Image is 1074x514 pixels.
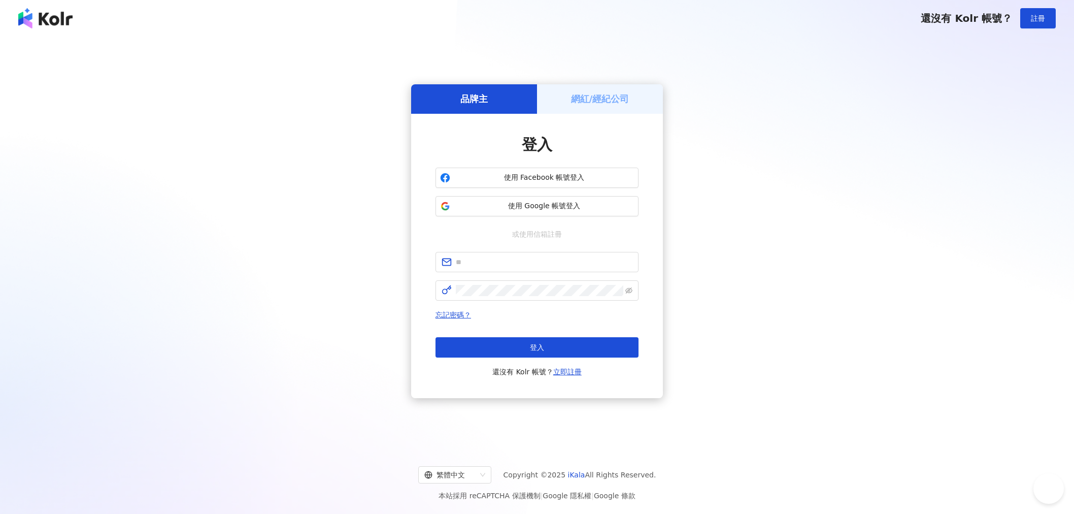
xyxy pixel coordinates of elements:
[492,366,582,378] span: 還沒有 Kolr 帳號？
[435,311,471,319] a: 忘記密碼？
[1031,14,1045,22] span: 註冊
[625,287,632,294] span: eye-invisible
[435,168,639,188] button: 使用 Facebook 帳號登入
[1033,473,1064,504] iframe: Help Scout Beacon - Open
[921,12,1012,24] span: 還沒有 Kolr 帳號？
[439,490,635,502] span: 本站採用 reCAPTCHA 保護機制
[504,469,656,481] span: Copyright © 2025 All Rights Reserved.
[541,492,543,500] span: |
[435,337,639,358] button: 登入
[505,229,569,240] span: 或使用信箱註冊
[522,136,552,153] span: 登入
[543,492,591,500] a: Google 隱私權
[568,471,585,479] a: iKala
[591,492,594,500] span: |
[454,201,634,211] span: 使用 Google 帳號登入
[454,173,634,183] span: 使用 Facebook 帳號登入
[530,343,544,351] span: 登入
[460,92,488,105] h5: 品牌主
[571,92,629,105] h5: 網紅/經紀公司
[1020,8,1056,28] button: 註冊
[553,368,582,376] a: 立即註冊
[594,492,635,500] a: Google 條款
[424,467,476,483] div: 繁體中文
[18,8,73,28] img: logo
[435,196,639,216] button: 使用 Google 帳號登入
